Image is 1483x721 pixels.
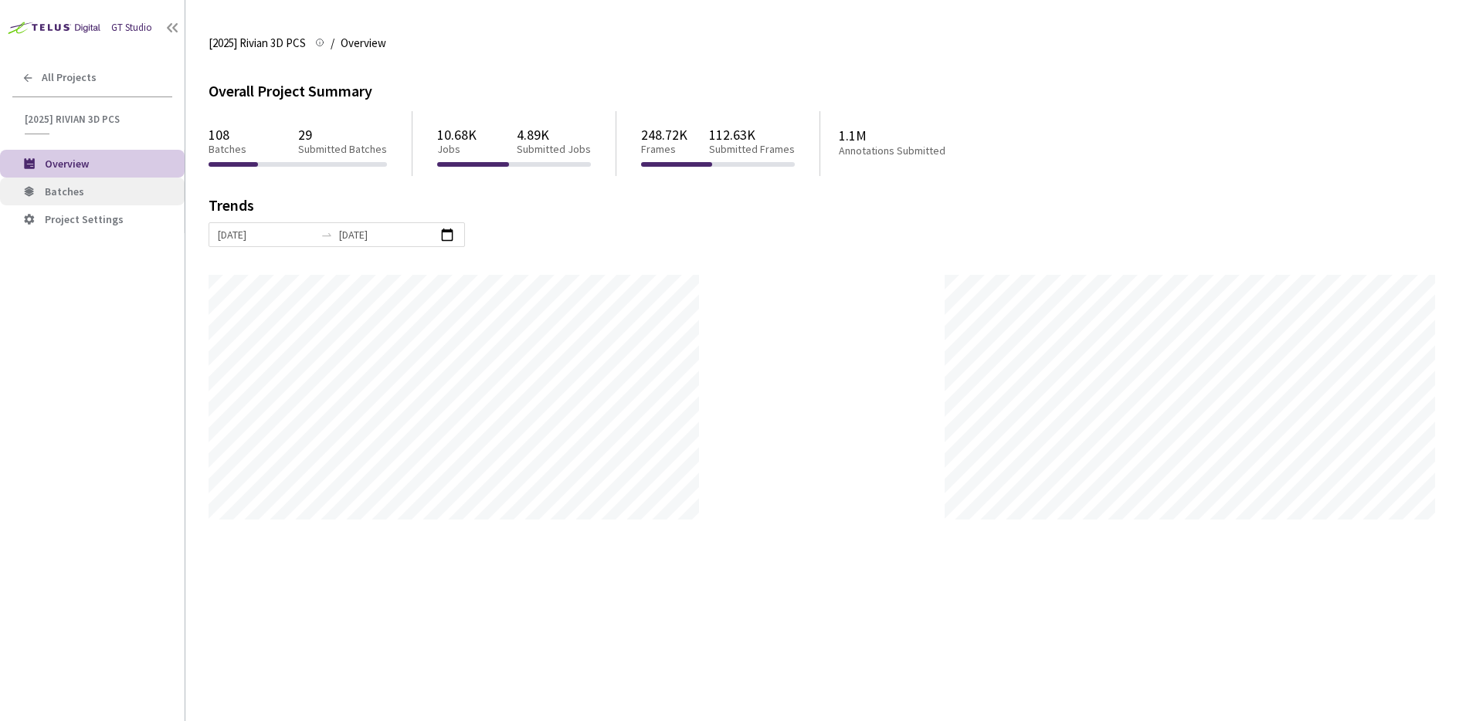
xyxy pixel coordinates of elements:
p: Batches [209,143,246,156]
p: 112.63K [709,127,795,143]
p: Jobs [437,143,477,156]
span: [2025] Rivian 3D PCS [25,113,163,126]
p: 10.68K [437,127,477,143]
span: to [321,228,333,241]
div: Trends [209,198,1438,222]
span: Project Settings [45,212,124,226]
p: Frames [641,143,687,156]
li: / [331,34,334,52]
span: Overview [45,157,89,171]
span: Overview [341,34,386,52]
p: Submitted Jobs [517,143,591,156]
span: All Projects [42,71,97,84]
p: 29 [298,127,387,143]
p: 108 [209,127,246,143]
div: Overall Project Summary [209,80,1460,103]
p: Annotations Submitted [839,144,1006,157]
span: Batches [45,184,84,198]
div: GT Studio [111,21,152,36]
input: End date [339,226,436,243]
span: [2025] Rivian 3D PCS [209,34,306,52]
input: Start date [218,226,314,243]
p: Submitted Frames [709,143,795,156]
p: 248.72K [641,127,687,143]
p: Submitted Batches [298,143,387,156]
span: swap-right [321,228,333,241]
p: 1.1M [839,127,1006,144]
p: 4.89K [517,127,591,143]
